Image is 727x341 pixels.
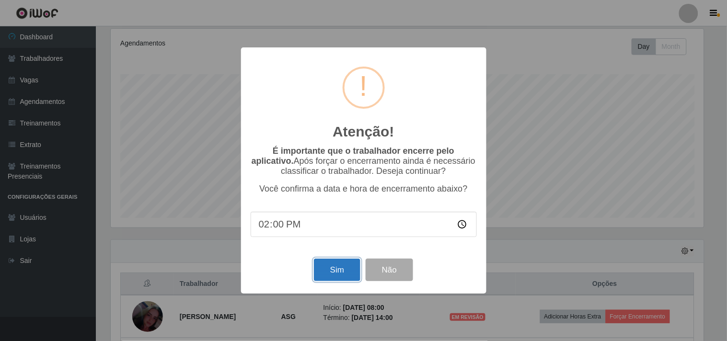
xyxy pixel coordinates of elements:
[251,184,477,194] p: Você confirma a data e hora de encerramento abaixo?
[252,146,454,166] b: É importante que o trabalhador encerre pelo aplicativo.
[251,146,477,176] p: Após forçar o encerramento ainda é necessário classificar o trabalhador. Deseja continuar?
[333,123,394,140] h2: Atenção!
[366,259,413,281] button: Não
[314,259,360,281] button: Sim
